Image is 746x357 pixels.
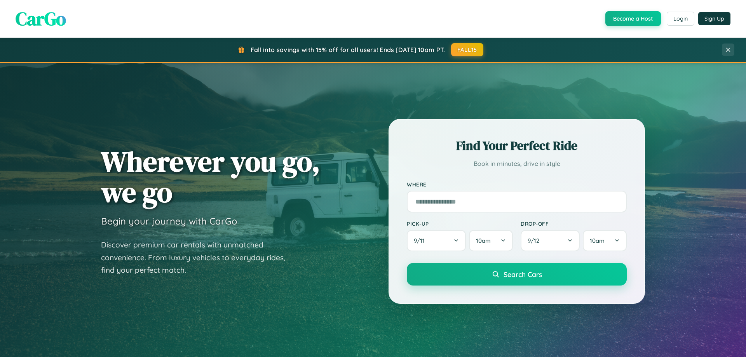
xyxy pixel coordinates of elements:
[414,237,429,244] span: 9 / 11
[407,137,627,154] h2: Find Your Perfect Ride
[101,239,295,277] p: Discover premium car rentals with unmatched convenience. From luxury vehicles to everyday rides, ...
[528,237,543,244] span: 9 / 12
[16,6,66,31] span: CarGo
[407,181,627,188] label: Where
[605,11,661,26] button: Become a Host
[407,220,513,227] label: Pick-up
[590,237,605,244] span: 10am
[251,46,445,54] span: Fall into savings with 15% off for all users! Ends [DATE] 10am PT.
[101,215,237,227] h3: Begin your journey with CarGo
[698,12,730,25] button: Sign Up
[476,237,491,244] span: 10am
[101,146,320,207] h1: Wherever you go, we go
[451,43,484,56] button: FALL15
[407,263,627,286] button: Search Cars
[521,220,627,227] label: Drop-off
[504,270,542,279] span: Search Cars
[583,230,627,251] button: 10am
[469,230,513,251] button: 10am
[407,158,627,169] p: Book in minutes, drive in style
[407,230,466,251] button: 9/11
[667,12,694,26] button: Login
[521,230,580,251] button: 9/12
